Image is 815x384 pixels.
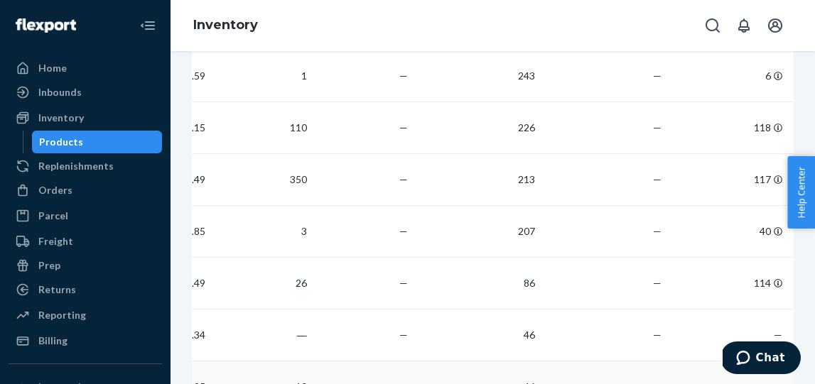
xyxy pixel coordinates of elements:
div: Inbounds [38,85,82,99]
span: — [399,121,408,133]
td: 226 [414,102,540,153]
span: — [399,329,408,341]
div: Replenishments [38,159,114,173]
span: — [653,329,662,341]
a: Home [9,57,162,79]
span: — [653,121,662,133]
a: Parcel [9,204,162,227]
span: $10.49 [175,173,205,185]
span: — [653,277,662,289]
div: Prep [38,258,60,273]
td: 243 [414,50,540,102]
span: — [399,277,408,289]
span: — [399,70,408,82]
div: Home [38,61,67,75]
span: $10.49 [175,277,205,289]
iframe: Opens a widget where you can chat to one of our agents [723,341,801,377]
button: Open notifications [730,11,758,40]
div: Products [39,135,83,149]
a: Orders [9,179,162,202]
span: — [653,173,662,185]
div: Billing [38,334,68,348]
button: Help Center [787,156,815,229]
td: 350 [211,153,313,205]
span: $8.59 [180,70,205,82]
td: 26 [211,257,313,309]
a: Inventory [193,17,258,33]
div: Orders [38,183,72,197]
div: Reporting [38,308,86,322]
div: Parcel [38,209,68,223]
a: Freight [9,230,162,253]
td: 117 [667,153,794,205]
td: 3 [211,205,313,257]
a: Returns [9,278,162,301]
span: — [399,173,408,185]
button: Open Search Box [698,11,727,40]
a: Inbounds [9,81,162,104]
td: 40 [667,205,794,257]
a: Reporting [9,304,162,327]
div: Freight [38,234,73,248]
td: 86 [414,257,540,309]
td: 1 [211,50,313,102]
span: $8.85 [180,225,205,237]
td: 110 [211,102,313,153]
a: Products [32,131,163,153]
span: — [653,70,662,82]
ol: breadcrumbs [182,5,269,46]
td: 207 [414,205,540,257]
a: Billing [9,329,162,352]
span: — [653,225,662,237]
td: 118 [667,102,794,153]
span: — [399,225,408,237]
td: 46 [414,309,540,361]
td: 6 [667,50,794,102]
a: Replenishments [9,155,162,177]
button: Open account menu [761,11,789,40]
button: Close Navigation [134,11,162,40]
img: Flexport logo [16,18,76,33]
span: $9.15 [180,121,205,133]
td: 114 [667,257,794,309]
td: ― [211,309,313,361]
div: Returns [38,282,76,297]
span: — [774,329,782,341]
span: $7.34 [180,329,205,341]
div: Inventory [38,111,84,125]
a: Prep [9,254,162,277]
td: 213 [414,153,540,205]
a: Inventory [9,106,162,129]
